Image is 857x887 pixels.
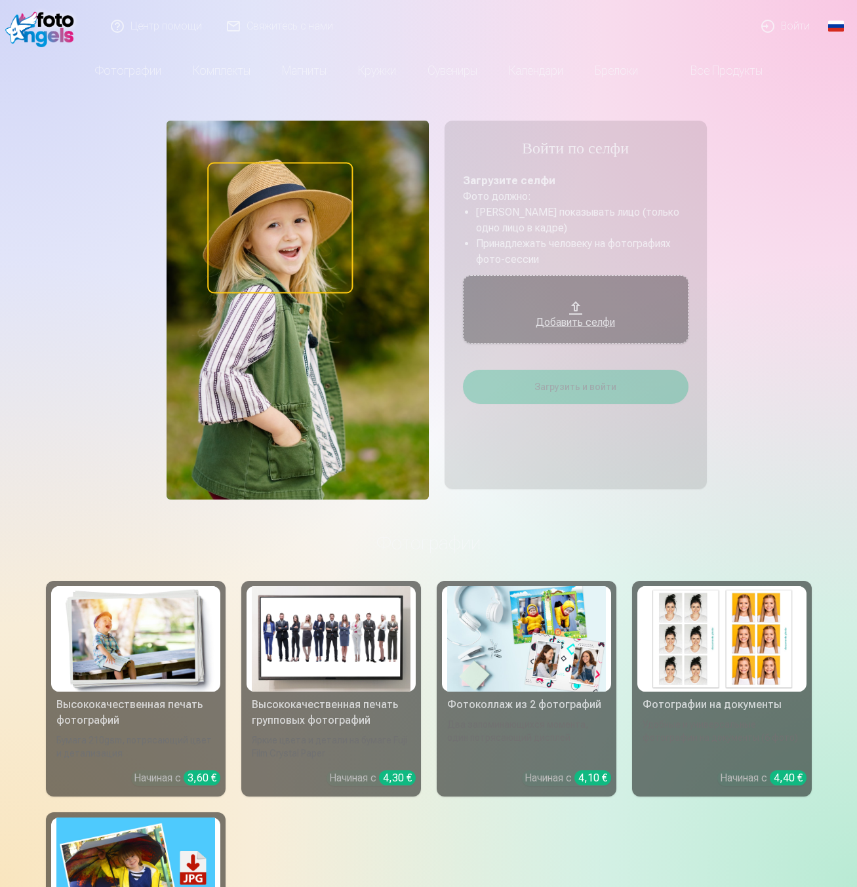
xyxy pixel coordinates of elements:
[770,770,807,785] div: 4,40 €
[79,52,177,89] a: Фотографии
[46,581,226,797] a: Высококачественная печать фотографийВысококачественная печать фотографийБумага 210gsm, потрясающи...
[437,581,616,797] a: Фотоколлаж из 2 фотографийФотоколлаж из 2 фотографийДва запоминающихся момента, один потрясающий ...
[476,236,688,267] li: Принадлежать человеку на фотографиях фото-сессии
[51,734,220,760] div: Бумага 210gsm, потрясающий цвет и детализация
[447,586,606,692] img: Фотоколлаж из 2 фотографий
[56,531,801,555] h3: Фотографии
[632,581,812,797] a: Фотографии на документыФотографии на документыУдобные и универсальные фотографии на документы (6 ...
[493,52,579,89] a: Календари
[177,52,266,89] a: Комплекты
[56,586,215,692] img: Высококачественная печать фотографий
[463,275,688,344] button: Добавить селфи
[247,697,416,728] div: Высококачественная печать групповых фотографий
[463,370,688,404] button: Загрузить и войти
[412,52,493,89] a: Сувениры
[463,139,688,160] h4: Войти по селфи
[525,770,611,786] div: Начиная с
[654,52,778,89] a: Все продукты
[342,52,412,89] a: Кружки
[442,718,611,760] div: Два запоминающихся момента, один потрясающий дисплей
[463,189,688,205] p: Фото должно :
[463,174,555,187] b: Загрузите селфи
[5,5,81,47] img: /fa1
[379,770,416,785] div: 4,30 €
[241,581,421,797] a: Высококачественная печать групповых фотографийВысококачественная печать групповых фотографийЯркие...
[266,52,342,89] a: Магниты
[184,770,220,785] div: 3,60 €
[476,315,675,330] div: Добавить селфи
[574,770,611,785] div: 4,10 €
[442,697,611,713] div: Фотоколлаж из 2 фотографий
[637,697,807,713] div: Фотографии на документы
[579,52,654,89] a: Брелоки
[720,770,807,786] div: Начиная с
[637,718,807,760] div: Удобные и универсальные фотографии на документы (6 фото)
[247,734,416,760] div: Яркие цвета и детали на бумаге Fuji Film Crystal Paper
[252,586,410,692] img: Высококачественная печать групповых фотографий
[134,770,220,786] div: Начиная с
[476,205,688,236] li: [PERSON_NAME] показывать лицо (только одно лицо в кадре)
[51,697,220,728] div: Высококачественная печать фотографий
[643,586,801,692] img: Фотографии на документы
[329,770,416,786] div: Начиная с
